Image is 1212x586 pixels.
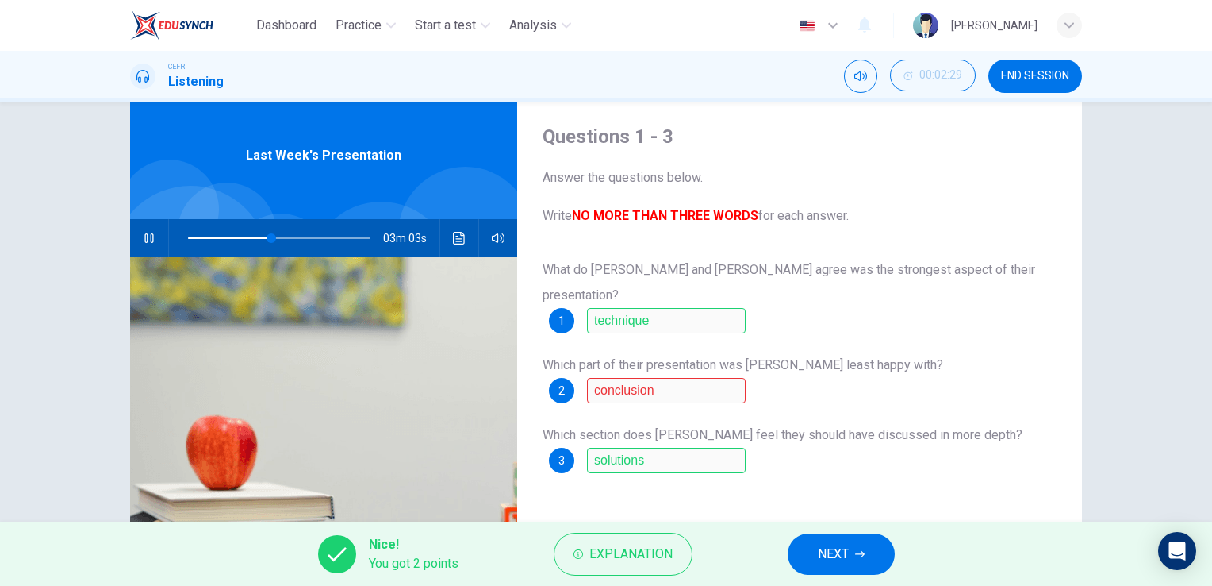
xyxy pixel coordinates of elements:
span: Nice! [369,535,458,554]
span: 03m 03s [383,219,439,257]
span: Explanation [589,543,673,565]
button: Analysis [503,11,577,40]
span: Which part of their presentation was [PERSON_NAME] least happy with? [543,357,943,372]
button: 00:02:29 [890,60,976,91]
span: Which section does [PERSON_NAME] feel they should have discussed in more depth? [543,427,1022,442]
span: Start a test [415,16,476,35]
button: Click to see the audio transcription [447,219,472,257]
button: END SESSION [988,60,1082,93]
input: answering the questions; answering student questions; answering questions; questions; students' q... [587,378,746,403]
span: 2 [558,385,565,396]
span: Analysis [509,16,557,35]
input: solutions; the solutions; their solutions; [587,448,746,473]
button: Practice [329,11,402,40]
span: 00:02:29 [919,69,962,82]
img: en [797,20,817,32]
h1: Listening [168,72,224,91]
b: NO MORE THAN THREE WORDS [572,208,758,223]
span: 3 [558,455,565,466]
h4: Questions 1 - 3 [543,124,1057,149]
span: Practice [336,16,382,35]
img: Profile picture [913,13,938,38]
span: You got 2 points [369,554,458,573]
button: NEXT [788,534,895,575]
span: CEFR [168,61,185,72]
input: technique; the technique; their technique; [587,308,746,333]
img: EduSynch logo [130,10,213,41]
span: Answer the questions below. Write for each answer. [543,168,1057,226]
span: NEXT [818,543,849,565]
span: Last Week's Presentation [246,146,401,165]
div: [PERSON_NAME] [951,16,1037,35]
div: Open Intercom Messenger [1158,532,1196,570]
span: Dashboard [256,16,316,35]
span: 1 [558,315,565,326]
button: Start a test [408,11,497,40]
button: Dashboard [250,11,323,40]
div: Hide [890,60,976,93]
a: EduSynch logo [130,10,250,41]
div: Mute [844,60,877,93]
span: END SESSION [1001,70,1069,83]
span: What do [PERSON_NAME] and [PERSON_NAME] agree was the strongest aspect of their presentation? [543,262,1035,303]
button: Explanation [554,533,692,576]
